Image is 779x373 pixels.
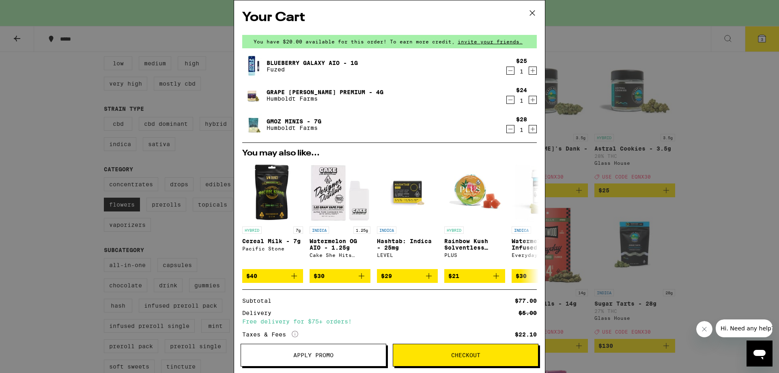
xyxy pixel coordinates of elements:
[377,269,438,283] button: Add to bag
[377,238,438,251] p: Hashtab: Indica - 25mg
[310,226,329,234] p: INDICA
[512,269,572,283] button: Add to bag
[516,273,527,279] span: $30
[242,238,303,244] p: Cereal Milk - 7g
[242,310,277,316] div: Delivery
[310,269,370,283] button: Add to bag
[529,67,537,75] button: Increment
[242,319,537,324] div: Free delivery for $75+ orders!
[512,226,531,234] p: INDICA
[515,332,537,337] div: $22.10
[444,238,505,251] p: Rainbow Kush Solventless Gummies
[516,116,527,123] div: $28
[506,125,514,133] button: Decrement
[5,6,58,12] span: Hi. Need any help?
[310,238,370,251] p: Watermelon OG AIO - 1.25g
[451,352,480,358] span: Checkout
[267,60,358,66] a: Blueberry Galaxy AIO - 1g
[515,298,537,304] div: $77.00
[242,55,265,78] img: Blueberry Galaxy AIO - 1g
[444,226,464,234] p: HYBRID
[747,341,773,367] iframe: Button to launch messaging window
[448,273,459,279] span: $21
[444,162,505,222] img: PLUS - Rainbow Kush Solventless Gummies
[444,162,505,269] a: Open page for Rainbow Kush Solventless Gummies from PLUS
[242,162,303,269] a: Open page for Cereal Milk - 7g from Pacific Stone
[455,39,525,44] span: invite your friends.
[377,162,438,269] a: Open page for Hashtab: Indica - 25mg from LEVEL
[310,162,370,222] img: Cake She Hits Different - Watermelon OG AIO - 1.25g
[529,96,537,104] button: Increment
[506,67,514,75] button: Decrement
[696,321,712,337] iframe: Close message
[377,252,438,258] div: LEVEL
[512,238,572,251] p: Watermelon Infused 5-Pack - 3.5g
[529,125,537,133] button: Increment
[353,226,370,234] p: 1.25g
[512,162,572,222] img: Everyday - Watermelon Infused 5-Pack - 3.5g
[242,35,537,48] div: You have $20.00 available for this order! To earn more credit,invite your friends.
[310,162,370,269] a: Open page for Watermelon OG AIO - 1.25g from Cake She Hits Different
[254,39,455,44] span: You have $20.00 available for this order! To earn more credit,
[242,113,265,136] img: GMOz Minis - 7g
[377,226,396,234] p: INDICA
[267,66,358,73] p: Fuzed
[506,96,514,104] button: Decrement
[242,9,537,27] h2: Your Cart
[393,344,538,367] button: Checkout
[267,89,383,95] a: Grape [PERSON_NAME] Premium - 4g
[242,246,303,251] div: Pacific Stone
[516,127,527,133] div: 1
[516,87,527,93] div: $24
[377,162,438,222] img: LEVEL - Hashtab: Indica - 25mg
[310,252,370,258] div: Cake She Hits Different
[381,273,392,279] span: $29
[267,118,321,125] a: GMOz Minis - 7g
[519,310,537,316] div: $5.00
[444,269,505,283] button: Add to bag
[246,273,257,279] span: $40
[242,149,537,157] h2: You may also like...
[516,97,527,104] div: 1
[267,125,321,131] p: Humboldt Farms
[516,58,527,64] div: $25
[293,352,334,358] span: Apply Promo
[241,344,386,367] button: Apply Promo
[516,68,527,75] div: 1
[242,298,277,304] div: Subtotal
[512,252,572,258] div: Everyday
[242,84,265,107] img: Grape Runtz Premium - 4g
[242,269,303,283] button: Add to bag
[512,162,572,269] a: Open page for Watermelon Infused 5-Pack - 3.5g from Everyday
[242,162,303,222] img: Pacific Stone - Cereal Milk - 7g
[314,273,325,279] span: $30
[267,95,383,102] p: Humboldt Farms
[716,319,773,337] iframe: Message from company
[293,226,303,234] p: 7g
[444,252,505,258] div: PLUS
[242,331,298,338] div: Taxes & Fees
